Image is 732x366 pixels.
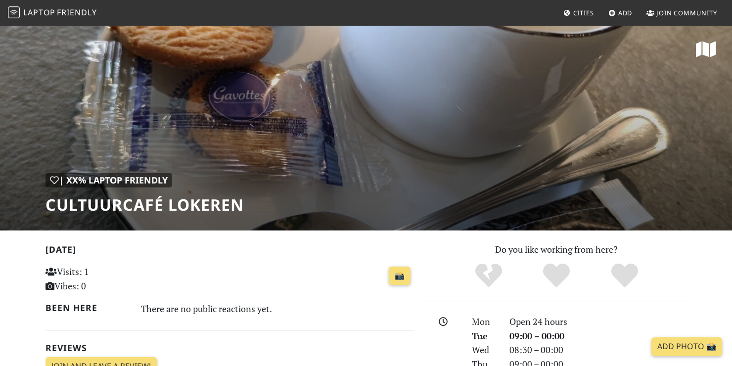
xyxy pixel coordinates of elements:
[503,329,692,343] div: 09:00 – 00:00
[46,195,244,214] h1: Cultuurcafé Lokeren
[426,242,686,257] p: Do you like working from here?
[46,173,172,187] div: | XX% Laptop Friendly
[618,8,633,17] span: Add
[46,303,129,313] h2: Been here
[656,8,717,17] span: Join Community
[46,244,414,259] h2: [DATE]
[466,329,503,343] div: Tue
[141,301,415,317] div: There are no public reactions yet.
[604,4,637,22] a: Add
[46,265,161,293] p: Visits: 1 Vibes: 0
[466,315,503,329] div: Mon
[503,343,692,357] div: 08:30 – 00:00
[642,4,721,22] a: Join Community
[389,267,411,285] a: 📸
[46,343,414,353] h2: Reviews
[466,343,503,357] div: Wed
[651,337,722,356] a: Add Photo 📸
[8,4,97,22] a: LaptopFriendly LaptopFriendly
[591,262,659,289] div: Definitely!
[559,4,598,22] a: Cities
[503,315,692,329] div: Open 24 hours
[57,7,96,18] span: Friendly
[573,8,594,17] span: Cities
[522,262,591,289] div: Yes
[8,6,20,18] img: LaptopFriendly
[455,262,523,289] div: No
[23,7,55,18] span: Laptop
